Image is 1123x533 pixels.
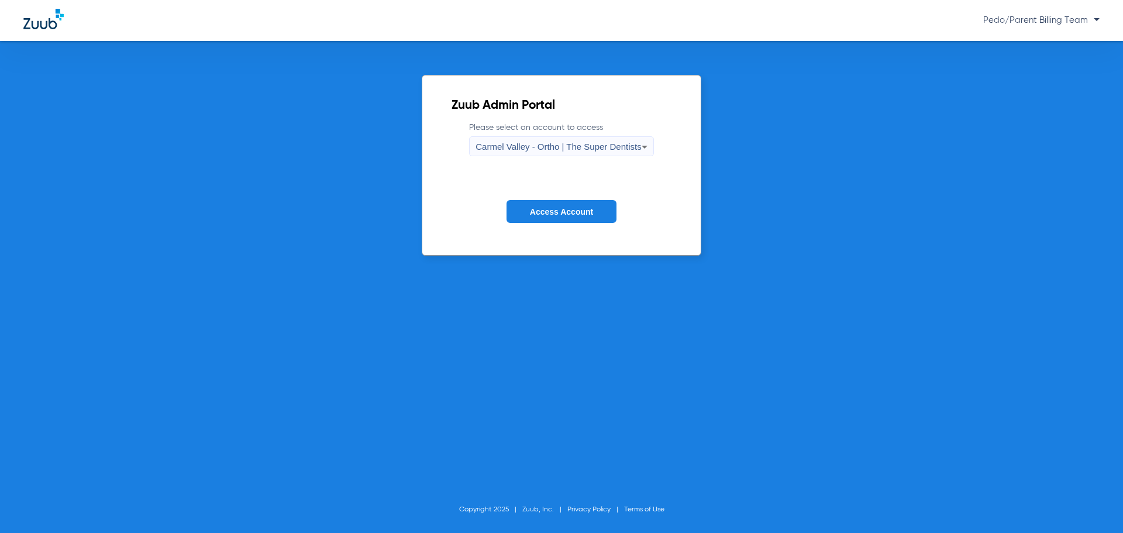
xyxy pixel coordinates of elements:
[522,504,567,515] li: Zuub, Inc.
[476,142,641,152] span: Carmel Valley - Ortho | The Super Dentists
[507,200,616,223] button: Access Account
[459,504,522,515] li: Copyright 2025
[983,16,1100,25] span: Pedo/Parent Billing Team
[530,207,593,216] span: Access Account
[624,506,664,513] a: Terms of Use
[23,9,64,29] img: Zuub Logo
[452,100,671,112] h2: Zuub Admin Portal
[469,122,653,156] label: Please select an account to access
[567,506,611,513] a: Privacy Policy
